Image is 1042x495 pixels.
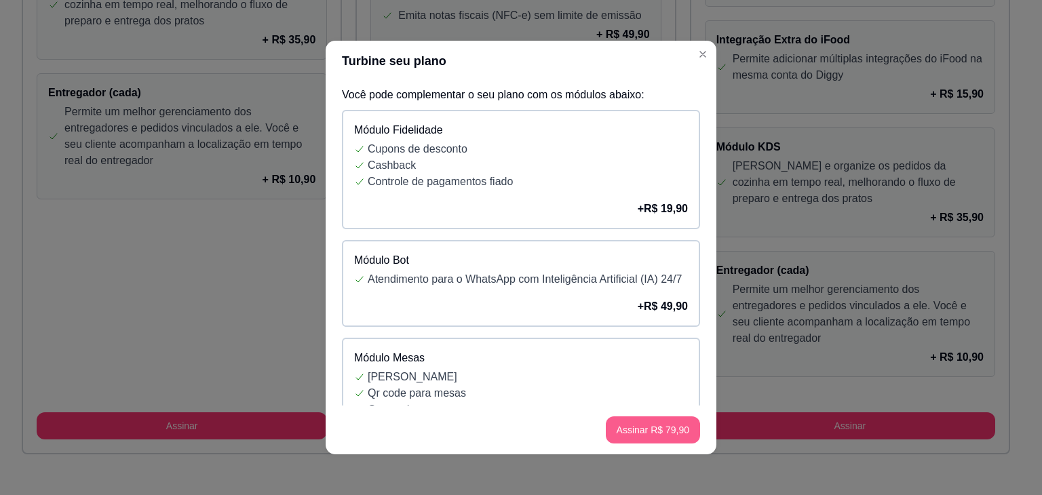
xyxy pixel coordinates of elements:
[354,252,688,269] p: Módulo Bot
[368,271,688,288] p: Atendimento para o WhatsApp com Inteligência Artificial (IA) 24/7
[368,141,688,157] p: Cupons de desconto
[368,401,688,418] p: Gestor de mesas
[692,43,714,65] button: Close
[342,87,700,103] p: Você pode complementar o seu plano com os módulos abaixo:
[354,350,688,366] p: Módulo Mesas
[368,385,688,401] p: Qr code para mesas
[606,416,700,443] button: Assinar R$ 79,90
[354,122,688,138] p: Módulo Fidelidade
[638,201,688,217] p: + R$ 19,90
[326,41,716,81] header: Turbine seu plano
[368,174,688,190] p: Controle de pagamentos fiado
[638,298,688,315] p: + R$ 49,90
[368,157,688,174] p: Cashback
[368,369,688,385] p: [PERSON_NAME]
